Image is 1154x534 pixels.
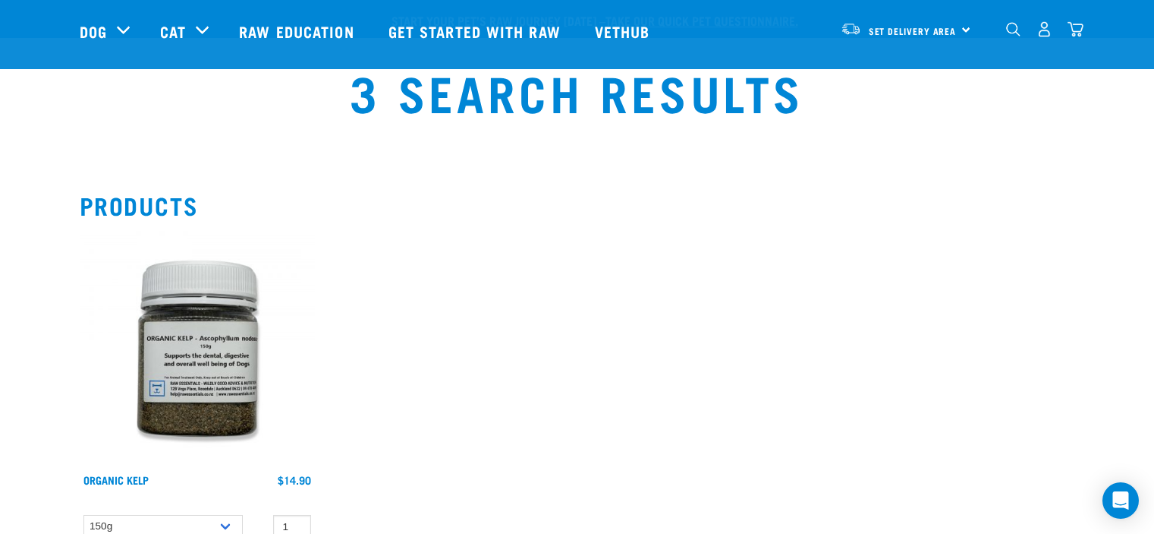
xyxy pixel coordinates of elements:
[1006,22,1020,36] img: home-icon-1@2x.png
[83,477,149,482] a: Organic Kelp
[580,1,669,62] a: Vethub
[278,474,311,486] div: $14.90
[1068,21,1083,37] img: home-icon@2x.png
[1102,482,1139,519] div: Open Intercom Messenger
[841,22,861,36] img: van-moving.png
[80,191,1075,219] h2: Products
[220,64,935,118] h1: 3 Search Results
[1036,21,1052,37] img: user.png
[869,28,957,33] span: Set Delivery Area
[373,1,580,62] a: Get started with Raw
[224,1,373,62] a: Raw Education
[80,231,315,466] img: 10870
[80,20,107,43] a: Dog
[160,20,186,43] a: Cat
